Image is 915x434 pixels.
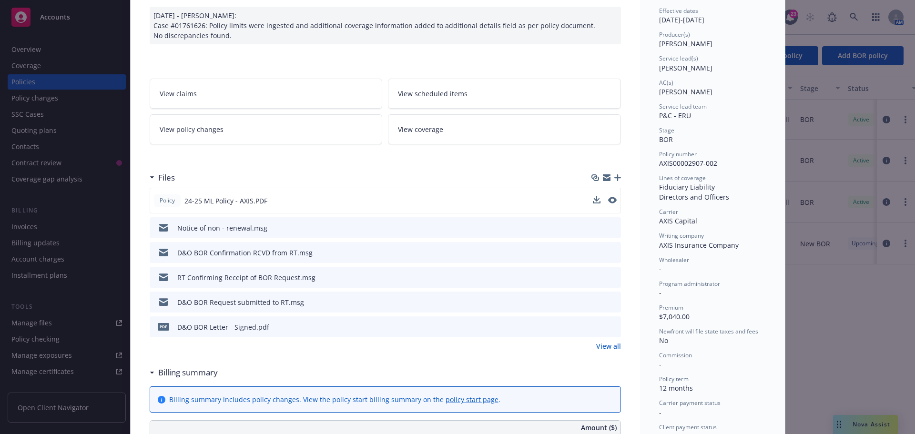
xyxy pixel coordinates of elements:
[659,208,678,216] span: Carrier
[659,79,673,87] span: AC(s)
[659,126,674,134] span: Stage
[150,7,621,44] div: [DATE] - [PERSON_NAME]: Case #01761626: Policy limits were ingested and additional coverage infor...
[659,174,706,182] span: Lines of coverage
[609,223,617,233] button: preview file
[446,395,498,404] a: policy start page
[659,351,692,359] span: Commission
[593,297,601,307] button: download file
[659,232,704,240] span: Writing company
[150,79,383,109] a: View claims
[388,79,621,109] a: View scheduled items
[593,196,600,206] button: download file
[659,102,707,111] span: Service lead team
[160,124,224,134] span: View policy changes
[659,360,661,369] span: -
[659,280,720,288] span: Program administrator
[659,111,691,120] span: P&C - ERU
[659,63,712,72] span: [PERSON_NAME]
[593,196,600,203] button: download file
[609,248,617,258] button: preview file
[593,322,601,332] button: download file
[659,288,661,297] span: -
[158,172,175,184] h3: Files
[593,248,601,258] button: download file
[150,172,175,184] div: Files
[659,399,721,407] span: Carrier payment status
[158,196,177,205] span: Policy
[177,248,313,258] div: D&O BOR Confirmation RCVD from RT.msg
[593,273,601,283] button: download file
[659,312,690,321] span: $7,040.00
[659,7,766,25] div: [DATE] - [DATE]
[388,114,621,144] a: View coverage
[659,87,712,96] span: [PERSON_NAME]
[609,322,617,332] button: preview file
[177,273,315,283] div: RT Confirming Receipt of BOR Request.msg
[659,150,697,158] span: Policy number
[659,216,697,225] span: AXIS Capital
[177,297,304,307] div: D&O BOR Request submitted to RT.msg
[659,423,717,431] span: Client payment status
[659,327,758,335] span: Newfront will file state taxes and fees
[177,223,267,233] div: Notice of non - renewal.msg
[659,241,739,250] span: AXIS Insurance Company
[659,192,766,202] div: Directors and Officers
[659,256,689,264] span: Wholesaler
[659,39,712,48] span: [PERSON_NAME]
[177,322,269,332] div: D&O BOR Letter - Signed.pdf
[659,54,698,62] span: Service lead(s)
[150,114,383,144] a: View policy changes
[659,159,717,168] span: AXIS00002907-002
[659,182,766,192] div: Fiduciary Liability
[184,196,267,206] span: 24-25 ML Policy - AXIS.PDF
[609,273,617,283] button: preview file
[158,366,218,379] h3: Billing summary
[158,323,169,330] span: pdf
[608,197,617,203] button: preview file
[659,408,661,417] span: -
[659,384,693,393] span: 12 months
[160,89,197,99] span: View claims
[659,30,690,39] span: Producer(s)
[581,423,617,433] span: Amount ($)
[659,264,661,273] span: -
[398,89,468,99] span: View scheduled items
[150,366,218,379] div: Billing summary
[398,124,443,134] span: View coverage
[659,336,668,345] span: No
[659,7,698,15] span: Effective dates
[596,341,621,351] a: View all
[593,223,601,233] button: download file
[608,196,617,206] button: preview file
[609,297,617,307] button: preview file
[659,303,683,312] span: Premium
[169,394,500,404] div: Billing summary includes policy changes. View the policy start billing summary on the .
[659,135,673,144] span: BOR
[659,375,689,383] span: Policy term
